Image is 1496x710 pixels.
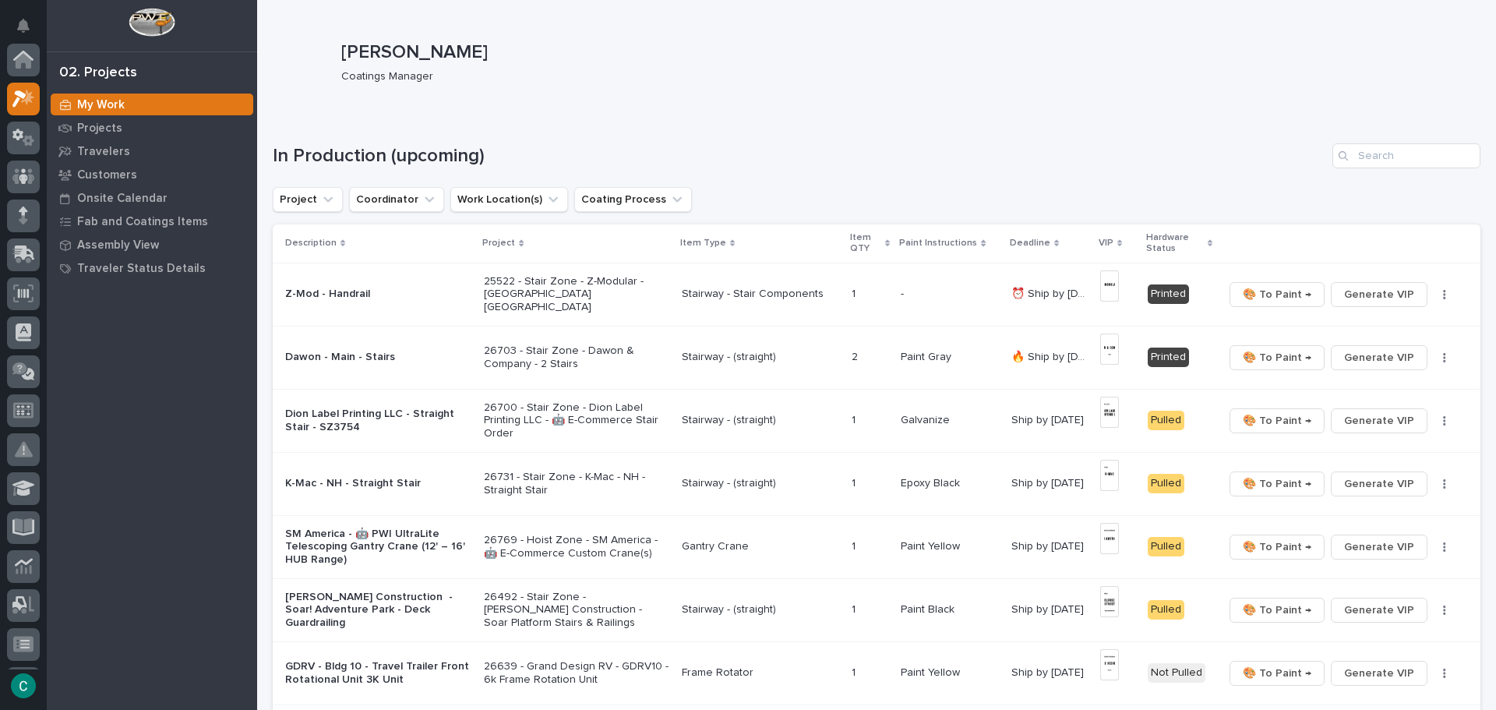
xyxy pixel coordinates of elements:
tr: SM America - 🤖 PWI UltraLite Telescoping Gantry Crane (12' – 16' HUB Range)26769 - Hoist Zone - S... [273,515,1480,578]
button: Coating Process [574,187,692,212]
a: Assembly View [47,233,257,256]
button: 🎨 To Paint → [1230,661,1325,686]
button: 🎨 To Paint → [1230,472,1325,496]
p: 26700 - Stair Zone - Dion Label Printing LLC - 🤖 E-Commerce Stair Order [484,401,669,440]
h1: In Production (upcoming) [273,145,1326,168]
button: 🎨 To Paint → [1230,408,1325,433]
tr: [PERSON_NAME] Construction - Soar! Adventure Park - Deck Guardrailing26492 - Stair Zone - [PERSON... [273,578,1480,641]
span: 🎨 To Paint → [1243,538,1311,556]
a: Onsite Calendar [47,186,257,210]
p: Dawon - Main - Stairs [285,351,471,364]
span: Generate VIP [1344,475,1414,493]
span: Generate VIP [1344,348,1414,367]
span: 🎨 To Paint → [1243,601,1311,620]
p: [PERSON_NAME] [341,41,1474,64]
a: Fab and Coatings Items [47,210,257,233]
p: GDRV - Bldg 10 - Travel Trailer Front Rotational Unit 3K Unit [285,660,471,687]
p: Paint Black [901,600,958,616]
p: Item QTY [850,229,881,258]
p: Ship by [DATE] [1011,474,1087,490]
tr: Dawon - Main - Stairs26703 - Stair Zone - Dawon & Company - 2 StairsStairway - (straight)22 Paint... [273,326,1480,389]
p: Onsite Calendar [77,192,168,206]
p: 26639 - Grand Design RV - GDRV10 - 6k Frame Rotation Unit [484,660,669,687]
p: 1 [852,411,859,427]
p: Ship by [DATE] [1011,411,1087,427]
p: Coatings Manager [341,70,1468,83]
button: 🎨 To Paint → [1230,282,1325,307]
span: 🎨 To Paint → [1243,285,1311,304]
p: Travelers [77,145,130,159]
p: 1 [852,284,859,301]
div: 02. Projects [59,65,137,82]
div: Printed [1148,284,1189,304]
p: Paint Instructions [899,235,977,252]
p: Paint Gray [901,348,954,364]
a: Traveler Status Details [47,256,257,280]
p: My Work [77,98,125,112]
span: Generate VIP [1344,285,1414,304]
span: Generate VIP [1344,412,1414,430]
tr: K-Mac - NH - Straight Stair26731 - Stair Zone - K-Mac - NH - Straight StairStairway - (straight)1... [273,452,1480,515]
p: Project [482,235,515,252]
p: K-Mac - NH - Straight Stair [285,477,471,490]
span: 🎨 To Paint → [1243,348,1311,367]
button: Coordinator [349,187,444,212]
input: Search [1332,143,1480,168]
p: Gantry Crane [682,540,839,553]
p: Ship by [DATE] [1011,663,1087,680]
p: Assembly View [77,238,159,253]
button: Generate VIP [1331,282,1427,307]
button: users-avatar [7,669,40,702]
button: Generate VIP [1331,472,1427,496]
button: 🎨 To Paint → [1230,598,1325,623]
span: 🎨 To Paint → [1243,664,1311,683]
div: Pulled [1148,537,1184,556]
span: 🎨 To Paint → [1243,475,1311,493]
div: Pulled [1148,411,1184,430]
p: 25522 - Stair Zone - Z-Modular - [GEOGRAPHIC_DATA] [GEOGRAPHIC_DATA] [484,275,669,314]
span: Generate VIP [1344,538,1414,556]
p: [PERSON_NAME] Construction - Soar! Adventure Park - Deck Guardrailing [285,591,471,630]
p: Ship by [DATE] [1011,600,1087,616]
span: Generate VIP [1344,664,1414,683]
p: Paint Yellow [901,663,963,680]
p: 1 [852,537,859,553]
p: Stairway - Stair Components [682,288,839,301]
p: Hardware Status [1146,229,1204,258]
p: 26731 - Stair Zone - K-Mac - NH - Straight Stair [484,471,669,497]
a: My Work [47,93,257,116]
tr: Z-Mod - Handrail25522 - Stair Zone - Z-Modular - [GEOGRAPHIC_DATA] [GEOGRAPHIC_DATA]Stairway - St... [273,263,1480,326]
p: Stairway - (straight) [682,414,839,427]
div: Not Pulled [1148,663,1205,683]
p: Paint Yellow [901,537,963,553]
button: Generate VIP [1331,598,1427,623]
a: Travelers [47,140,257,163]
tr: GDRV - Bldg 10 - Travel Trailer Front Rotational Unit 3K Unit26639 - Grand Design RV - GDRV10 - 6... [273,641,1480,705]
p: Deadline [1010,235,1050,252]
p: Stairway - (straight) [682,351,839,364]
div: Pulled [1148,474,1184,493]
a: Projects [47,116,257,140]
p: 26769 - Hoist Zone - SM America - 🤖 E-Commerce Custom Crane(s) [484,534,669,560]
p: Galvanize [901,411,953,427]
img: Workspace Logo [129,8,175,37]
p: 26492 - Stair Zone - [PERSON_NAME] Construction - Soar Platform Stairs & Railings [484,591,669,630]
a: Customers [47,163,257,186]
button: Generate VIP [1331,408,1427,433]
button: Notifications [7,9,40,42]
p: Ship by [DATE] [1011,537,1087,553]
p: Fab and Coatings Items [77,215,208,229]
p: Dion Label Printing LLC - Straight Stair - SZ3754 [285,408,471,434]
div: Printed [1148,348,1189,367]
p: SM America - 🤖 PWI UltraLite Telescoping Gantry Crane (12' – 16' HUB Range) [285,528,471,567]
p: Z-Mod - Handrail [285,288,471,301]
p: ⏰ Ship by 9/1/25 [1011,284,1091,301]
button: Generate VIP [1331,535,1427,560]
p: Stairway - (straight) [682,477,839,490]
p: Epoxy Black [901,474,963,490]
button: Project [273,187,343,212]
p: - [901,284,907,301]
p: 2 [852,348,861,364]
p: Description [285,235,337,252]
